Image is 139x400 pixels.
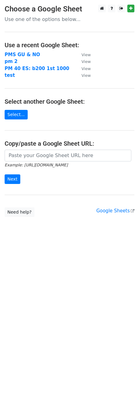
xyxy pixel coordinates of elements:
small: View [81,52,91,57]
a: View [75,52,91,57]
a: Need help? [5,207,34,217]
h4: Select another Google Sheet: [5,98,134,105]
a: PM 40 ES: b200 1st 1000 [5,66,69,71]
a: pm 2 [5,59,18,64]
h4: Use a recent Google Sheet: [5,41,134,49]
small: View [81,66,91,71]
input: Next [5,174,20,184]
a: View [75,73,91,78]
small: View [81,73,91,78]
a: Select... [5,110,28,119]
a: Google Sheets [96,208,134,214]
h4: Copy/paste a Google Sheet URL: [5,140,134,147]
a: View [75,59,91,64]
h3: Choose a Google Sheet [5,5,134,14]
a: PMS GU & NO [5,52,40,57]
small: View [81,59,91,64]
a: View [75,66,91,71]
input: Paste your Google Sheet URL here [5,150,131,161]
small: Example: [URL][DOMAIN_NAME] [5,163,68,167]
a: test [5,73,15,78]
p: Use one of the options below... [5,16,134,23]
